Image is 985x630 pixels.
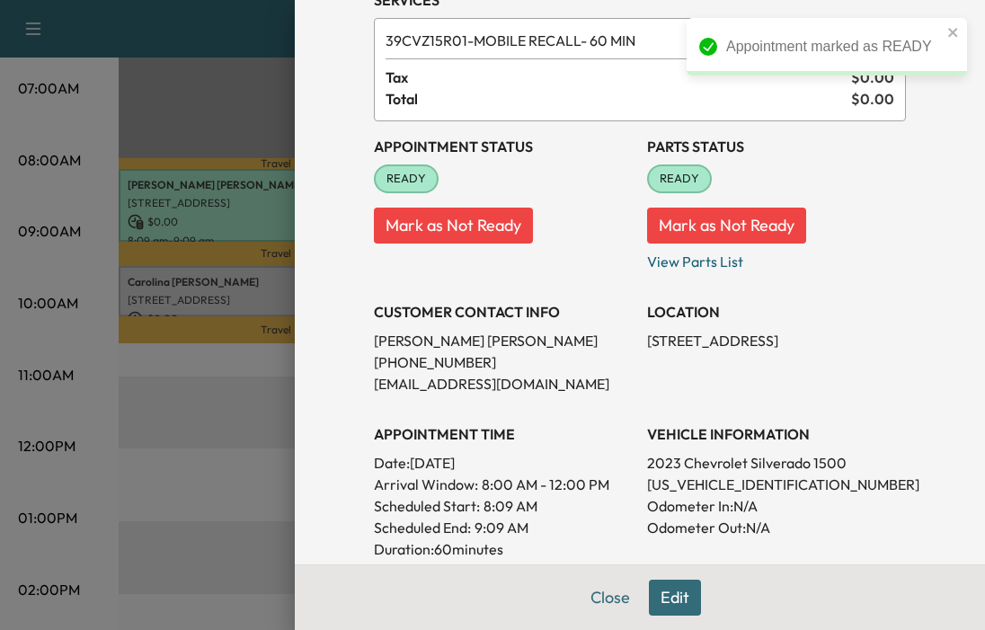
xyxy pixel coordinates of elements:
[647,301,906,323] h3: LOCATION
[374,538,633,560] p: Duration: 60 minutes
[649,580,701,616] button: Edit
[947,25,960,40] button: close
[374,517,471,538] p: Scheduled End:
[376,170,437,188] span: READY
[374,452,633,474] p: Date: [DATE]
[374,495,480,517] p: Scheduled Start:
[374,208,533,244] button: Mark as Not Ready
[647,495,906,517] p: Odometer In: N/A
[484,495,537,517] p: 8:09 AM
[374,301,633,323] h3: CUSTOMER CONTACT INFO
[374,474,633,495] p: Arrival Window:
[386,67,851,88] span: Tax
[374,423,633,445] h3: APPOINTMENT TIME
[647,423,906,445] h3: VEHICLE INFORMATION
[374,351,633,373] p: [PHONE_NUMBER]
[647,330,906,351] p: [STREET_ADDRESS]
[374,330,633,351] p: [PERSON_NAME] [PERSON_NAME]
[649,170,710,188] span: READY
[374,373,633,395] p: [EMAIL_ADDRESS][DOMAIN_NAME]
[374,136,633,157] h3: Appointment Status
[647,208,806,244] button: Mark as Not Ready
[726,36,942,58] div: Appointment marked as READY
[475,517,528,538] p: 9:09 AM
[647,517,906,538] p: Odometer Out: N/A
[482,474,609,495] span: 8:00 AM - 12:00 PM
[647,452,906,474] p: 2023 Chevrolet Silverado 1500
[647,136,906,157] h3: Parts Status
[647,474,906,495] p: [US_VEHICLE_IDENTIFICATION_NUMBER]
[386,88,851,110] span: Total
[851,88,894,110] span: $ 0.00
[647,244,906,272] p: View Parts List
[386,30,844,51] span: MOBILE RECALL- 60 MIN
[579,580,642,616] button: Close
